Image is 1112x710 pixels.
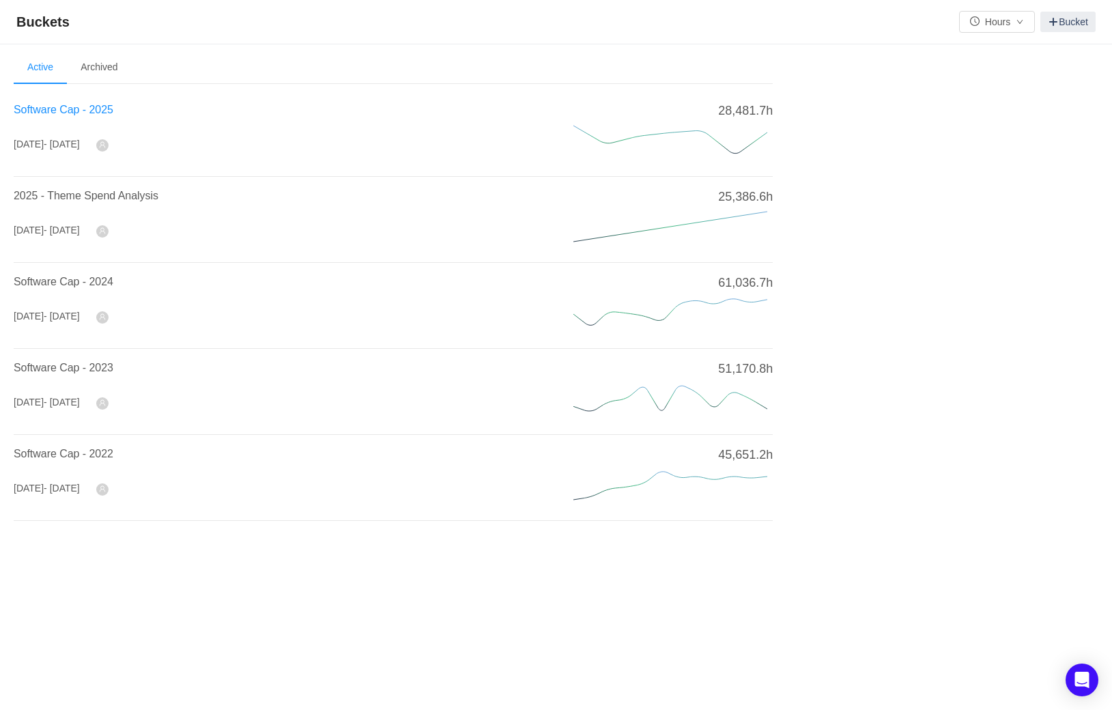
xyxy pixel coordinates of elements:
[1066,664,1098,696] div: Open Intercom Messenger
[718,274,773,292] span: 61,036.7h
[718,360,773,378] span: 51,170.8h
[14,448,113,459] a: Software Cap - 2022
[44,483,80,494] span: - [DATE]
[99,227,106,234] i: icon: user
[14,104,113,115] a: Software Cap - 2025
[44,397,80,408] span: - [DATE]
[14,362,113,373] a: Software Cap - 2023
[67,51,131,84] li: Archived
[14,276,113,287] a: Software Cap - 2024
[14,137,80,152] div: [DATE]
[14,395,80,410] div: [DATE]
[99,313,106,320] i: icon: user
[99,141,106,148] i: icon: user
[1040,12,1096,32] a: Bucket
[718,102,773,120] span: 28,481.7h
[44,139,80,150] span: - [DATE]
[44,311,80,322] span: - [DATE]
[14,309,80,324] div: [DATE]
[14,190,158,201] a: 2025 - Theme Spend Analysis
[99,399,106,406] i: icon: user
[718,188,773,206] span: 25,386.6h
[718,446,773,464] span: 45,651.2h
[14,481,80,496] div: [DATE]
[959,11,1035,33] button: icon: clock-circleHoursicon: down
[99,485,106,492] i: icon: user
[14,51,67,84] li: Active
[44,225,80,236] span: - [DATE]
[14,223,80,238] div: [DATE]
[16,11,78,33] span: Buckets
